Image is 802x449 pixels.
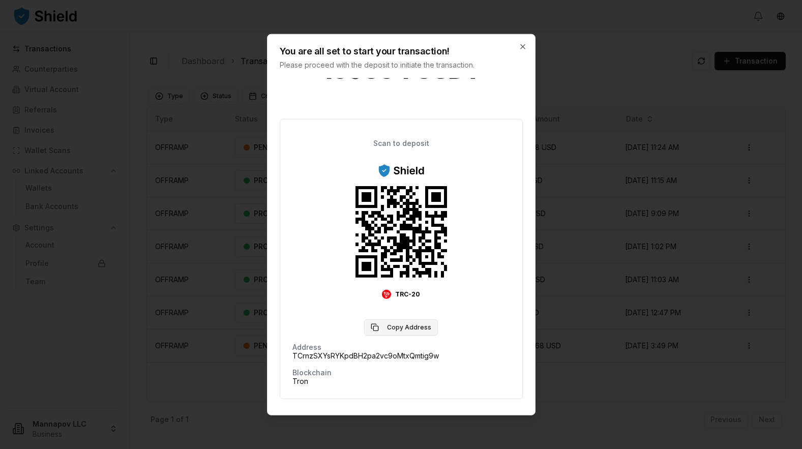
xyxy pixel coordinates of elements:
span: Tron [292,376,308,386]
span: TCrnzSXYsRYKpdBH2pa2vc9oMtxQmtig9w [292,350,439,361]
p: Blockchain [292,369,332,376]
p: Address [292,343,321,350]
span: TRC-20 [395,290,420,298]
img: Tron Logo [382,289,391,298]
h2: You are all set to start your transaction! [280,46,502,55]
img: ShieldPay Logo [377,163,425,177]
button: Copy Address [364,319,438,335]
h1: 169854 USDT [280,37,523,102]
p: Scan to deposit [373,139,429,146]
p: Please proceed with the deposit to initiate the transaction. [280,59,502,70]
